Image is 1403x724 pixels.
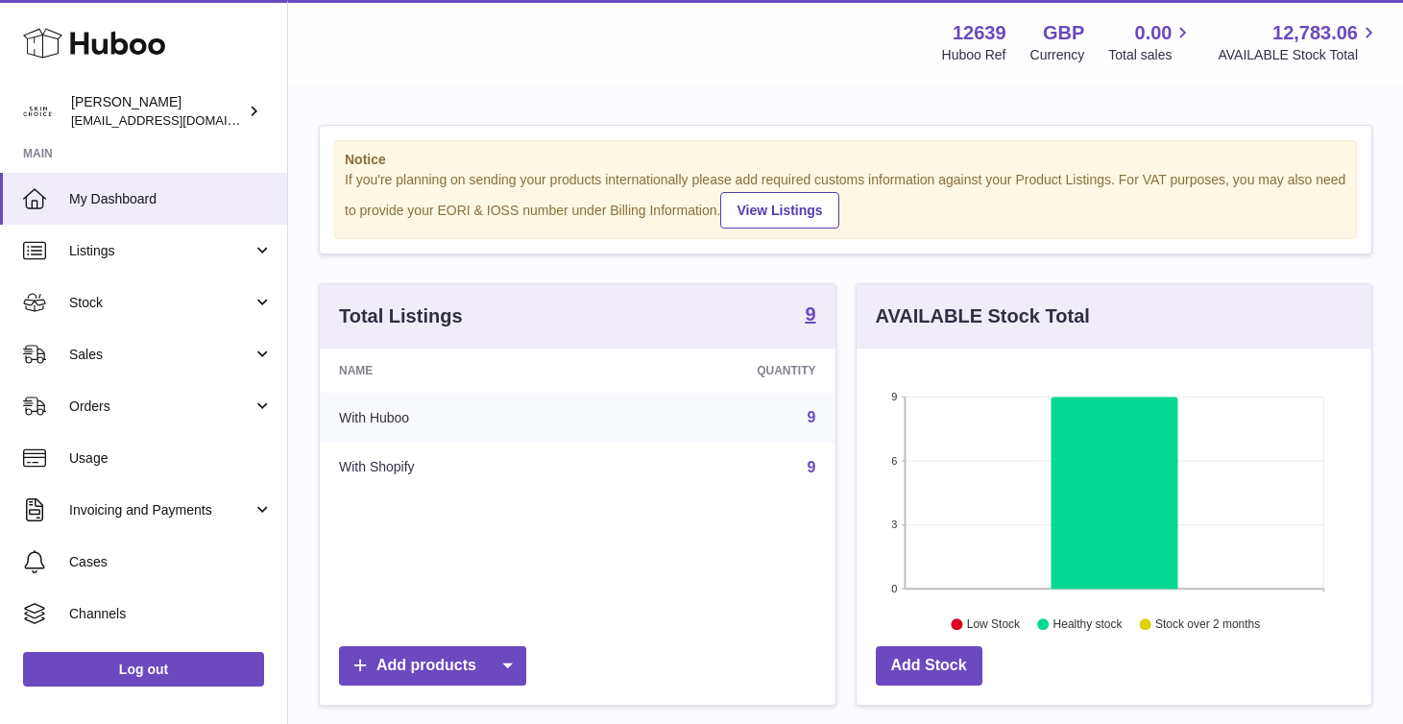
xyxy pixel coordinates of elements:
[1043,20,1084,46] strong: GBP
[808,459,816,475] a: 9
[805,304,815,327] a: 9
[71,93,244,130] div: [PERSON_NAME]
[69,449,273,468] span: Usage
[69,346,253,364] span: Sales
[876,303,1090,329] h3: AVAILABLE Stock Total
[1135,20,1173,46] span: 0.00
[69,242,253,260] span: Listings
[69,398,253,416] span: Orders
[891,391,897,402] text: 9
[953,20,1006,46] strong: 12639
[1052,617,1123,631] text: Healthy stock
[23,97,52,126] img: admin@skinchoice.com
[71,112,282,128] span: [EMAIL_ADDRESS][DOMAIN_NAME]
[345,171,1346,229] div: If you're planning on sending your products internationally please add required customs informati...
[69,553,273,571] span: Cases
[1108,20,1194,64] a: 0.00 Total sales
[339,646,526,686] a: Add products
[720,192,838,229] a: View Listings
[891,519,897,530] text: 3
[1108,46,1194,64] span: Total sales
[1155,617,1260,631] text: Stock over 2 months
[805,304,815,324] strong: 9
[69,605,273,623] span: Channels
[69,294,253,312] span: Stock
[891,583,897,594] text: 0
[1030,46,1085,64] div: Currency
[320,443,597,493] td: With Shopify
[1272,20,1358,46] span: 12,783.06
[808,409,816,425] a: 9
[345,151,1346,169] strong: Notice
[339,303,463,329] h3: Total Listings
[320,349,597,393] th: Name
[597,349,835,393] th: Quantity
[942,46,1006,64] div: Huboo Ref
[69,190,273,208] span: My Dashboard
[876,646,982,686] a: Add Stock
[1218,20,1380,64] a: 12,783.06 AVAILABLE Stock Total
[69,501,253,519] span: Invoicing and Payments
[1218,46,1380,64] span: AVAILABLE Stock Total
[891,455,897,467] text: 6
[23,652,264,687] a: Log out
[320,393,597,443] td: With Huboo
[966,617,1020,631] text: Low Stock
